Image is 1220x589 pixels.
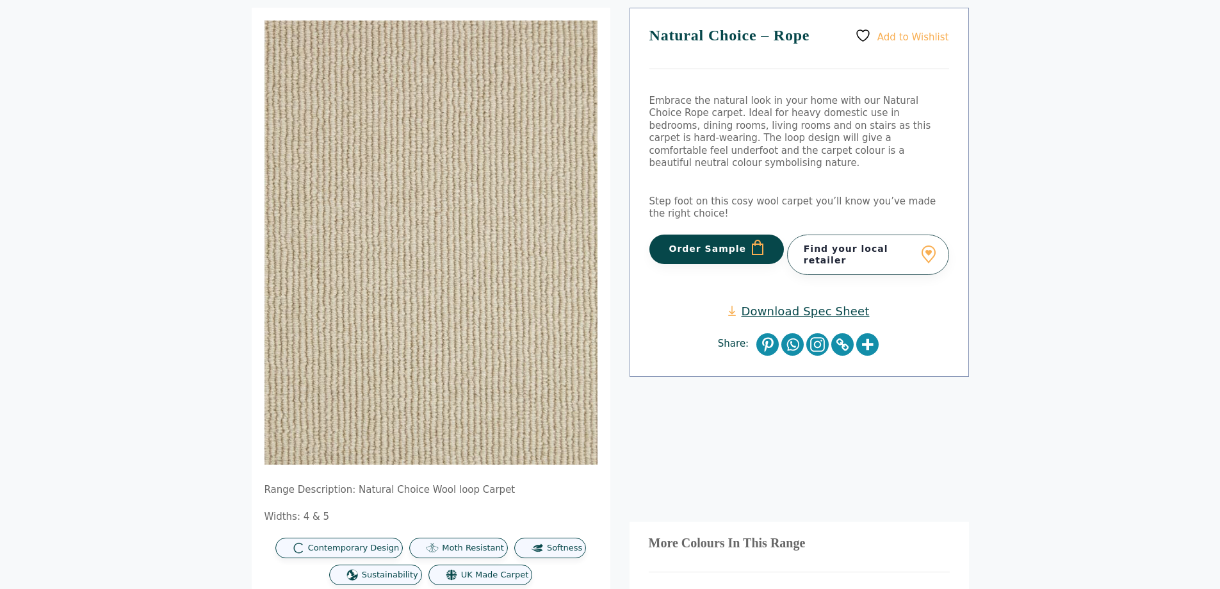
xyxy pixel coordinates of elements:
[855,28,948,44] a: Add to Wishlist
[649,541,950,546] h3: More Colours In This Range
[649,95,949,170] p: Embrace the natural look in your home with our Natural Choice Rope carpet. Ideal for heavy domest...
[264,511,598,524] p: Widths: 4 & 5
[649,28,949,69] h1: Natural Choice – Rope
[781,333,804,356] a: Whatsapp
[877,31,949,42] span: Add to Wishlist
[806,333,829,356] a: Instagram
[547,543,582,554] span: Softness
[728,304,869,319] a: Download Spec Sheet
[718,338,755,351] span: Share:
[831,333,854,356] a: Copy Link
[308,543,400,554] span: Contemporary Design
[756,333,779,356] a: Pinterest
[649,235,785,264] button: Order Sample
[264,484,598,497] p: Range Description: Natural Choice Wool loop Carpet
[461,570,528,581] span: UK Made Carpet
[442,543,504,554] span: Moth Resistant
[787,235,949,274] a: Find your local retailer
[362,570,418,581] span: Sustainability
[856,333,879,356] a: More
[649,195,949,220] p: Step foot on this cosy wool carpet you’ll know you’ve made the right choice!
